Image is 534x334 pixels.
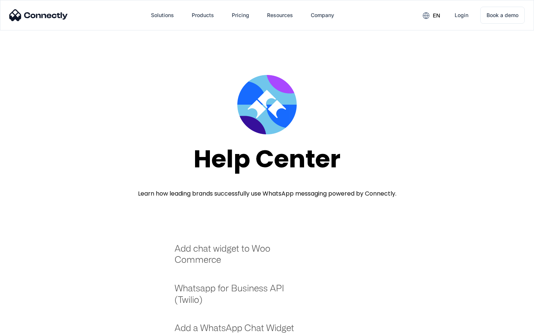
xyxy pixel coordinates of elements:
[138,189,396,198] div: Learn how leading brands successfully use WhatsApp messaging powered by Connectly.
[433,10,440,21] div: en
[449,6,474,24] a: Login
[226,6,255,24] a: Pricing
[480,7,525,24] a: Book a demo
[151,10,174,20] div: Solutions
[7,321,44,331] aside: Language selected: English
[175,282,304,312] a: Whatsapp for Business API (Twilio)
[9,9,68,21] img: Connectly Logo
[192,10,214,20] div: Products
[455,10,468,20] div: Login
[305,6,340,24] div: Company
[261,6,299,24] div: Resources
[232,10,249,20] div: Pricing
[15,321,44,331] ul: Language list
[267,10,293,20] div: Resources
[145,6,180,24] div: Solutions
[194,145,340,173] div: Help Center
[311,10,334,20] div: Company
[175,243,304,273] a: Add chat widget to Woo Commerce
[417,10,446,21] div: en
[186,6,220,24] div: Products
